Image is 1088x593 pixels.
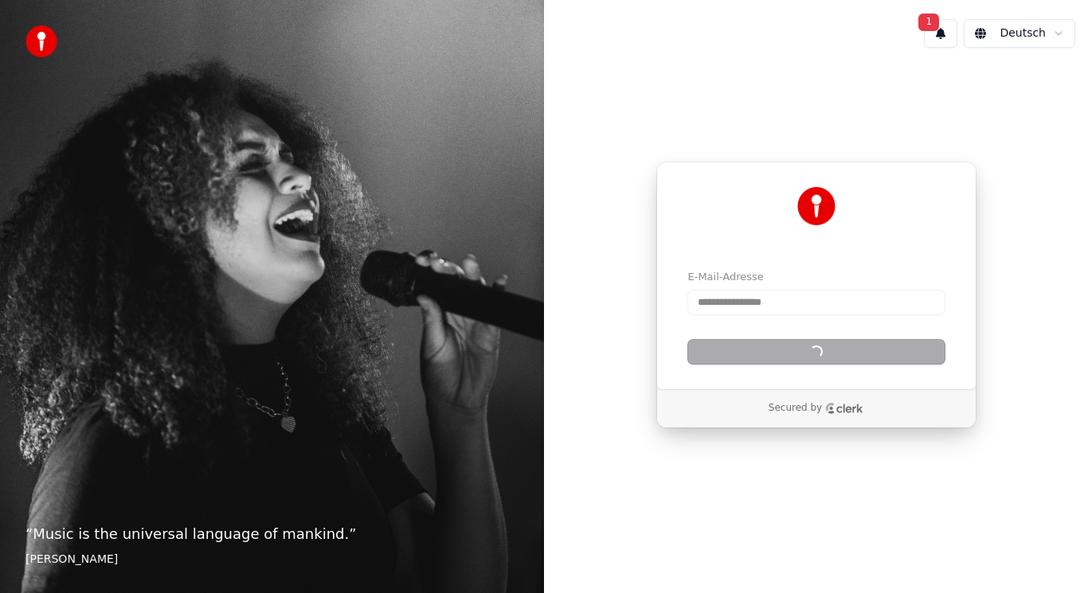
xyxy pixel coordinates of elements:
button: 1 [924,19,957,48]
img: youka [25,25,57,57]
footer: [PERSON_NAME] [25,552,519,568]
p: Secured by [769,402,822,415]
p: “ Music is the universal language of mankind. ” [25,523,519,545]
span: 1 [918,14,939,31]
a: Clerk logo [825,403,863,414]
img: Youka [797,187,836,225]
